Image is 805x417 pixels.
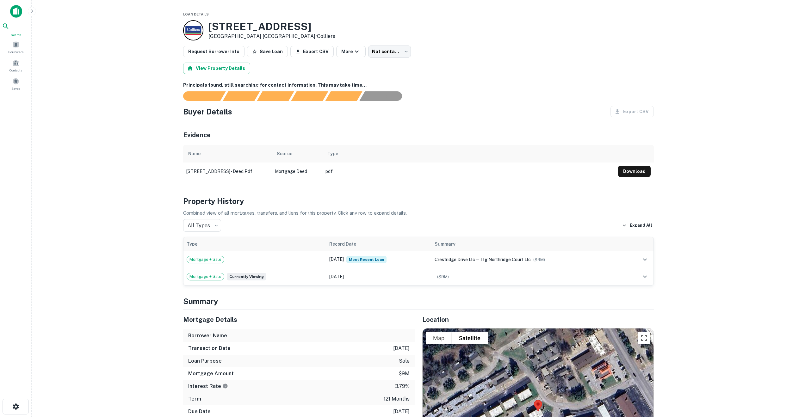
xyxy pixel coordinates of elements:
[2,39,30,56] a: Borrowers
[208,21,335,33] h3: [STREET_ADDRESS]
[187,256,224,263] span: Mortgage + Sale
[183,145,654,180] div: scrollable content
[10,5,22,18] img: capitalize-icon.png
[437,274,449,279] span: ($ 9M )
[188,395,201,403] h6: Term
[290,46,334,57] button: Export CSV
[11,86,21,91] span: Saved
[188,345,231,352] h6: Transaction Date
[183,145,272,163] th: Name
[272,163,322,180] td: Mortgage Deed
[393,345,410,352] p: [DATE]
[326,268,431,285] td: [DATE]
[183,315,415,324] h5: Mortgage Details
[183,82,654,89] h6: Principals found, still searching for contact information. This may take time...
[183,195,654,207] h4: Property History
[426,332,452,344] button: Show street map
[8,49,23,54] span: Borrowers
[322,145,615,163] th: Type
[640,254,650,265] button: expand row
[2,75,30,92] a: Saved
[188,150,201,157] div: Name
[277,150,292,157] div: Source
[368,46,411,58] div: Not contacted
[325,91,362,101] div: Principals found, still searching for contact information. This may take time...
[384,395,410,403] p: 121 months
[336,46,366,57] button: More
[640,271,650,282] button: expand row
[247,46,288,57] button: Save Loan
[291,91,328,101] div: Principals found, AI now looking for contact information...
[188,408,211,415] h6: Due Date
[188,357,222,365] h6: Loan Purpose
[183,237,326,251] th: Type
[176,91,223,101] div: Sending borrower request to AI...
[9,68,22,73] span: Contacts
[2,22,30,37] a: Search
[399,357,410,365] p: sale
[187,273,224,280] span: Mortgage + Sale
[326,251,431,268] td: [DATE]
[188,332,227,340] h6: Borrower Name
[183,12,209,16] span: Loan Details
[2,32,30,37] span: Search
[480,257,531,262] span: ttg northridge court llc
[422,315,654,324] h5: Location
[327,150,338,157] div: Type
[183,296,654,307] h4: Summary
[360,91,410,101] div: AI fulfillment process complete.
[393,408,410,415] p: [DATE]
[257,91,294,101] div: Documents found, AI parsing details...
[208,33,335,40] p: [GEOGRAPHIC_DATA] [GEOGRAPHIC_DATA] •
[431,237,625,251] th: Summary
[435,257,475,262] span: crestridge drive llc
[183,163,272,180] td: [STREET_ADDRESS] - deed.pdf
[183,106,232,117] h4: Buyer Details
[618,166,651,177] button: Download
[183,219,221,232] div: All Types
[317,33,335,39] a: Colliers
[346,256,387,263] span: Most Recent Loan
[773,366,805,397] iframe: Chat Widget
[621,221,654,230] button: Expand All
[223,91,260,101] div: Your request is received and processing...
[188,370,234,377] h6: Mortgage Amount
[322,163,615,180] td: pdf
[183,46,245,57] button: Request Borrower Info
[227,273,266,280] span: Currently viewing
[183,209,654,217] p: Combined view of all mortgages, transfers, and liens for this property. Click any row to expand d...
[183,130,211,140] h5: Evidence
[399,370,410,377] p: $9m
[452,332,488,344] button: Show satellite imagery
[638,332,650,344] button: Toggle fullscreen view
[272,145,322,163] th: Source
[183,63,250,74] button: View Property Details
[435,256,622,263] div: →
[326,237,431,251] th: Record Date
[222,383,228,389] svg: The interest rates displayed on the website are for informational purposes only and may be report...
[533,257,545,262] span: ($ 9M )
[188,383,228,390] h6: Interest Rate
[395,383,410,390] p: 3.79%
[2,57,30,74] a: Contacts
